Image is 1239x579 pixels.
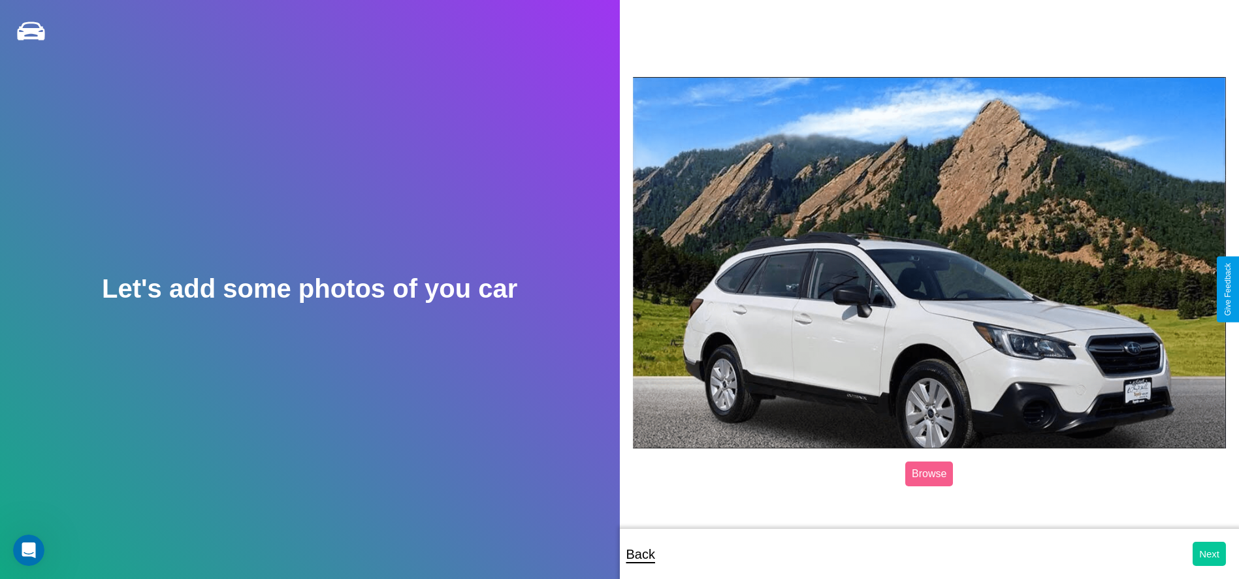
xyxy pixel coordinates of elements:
div: Give Feedback [1223,263,1232,316]
label: Browse [905,462,953,486]
img: posted [633,77,1227,448]
button: Next [1193,542,1226,566]
iframe: Intercom live chat [13,535,44,566]
h2: Let's add some photos of you car [102,274,517,304]
p: Back [626,542,655,566]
